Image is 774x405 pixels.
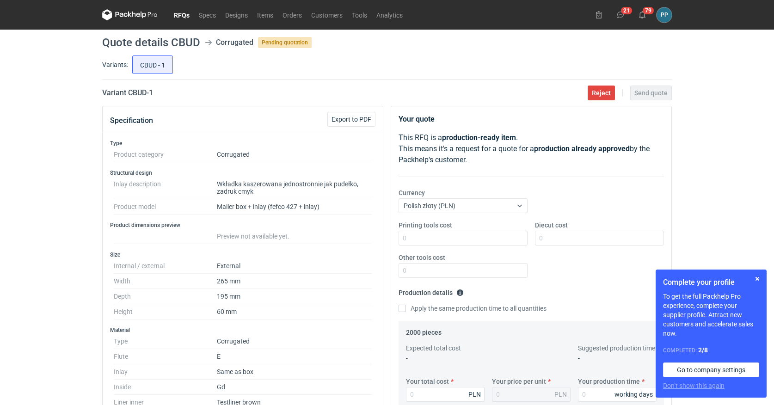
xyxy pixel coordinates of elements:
dt: Product model [114,199,217,215]
span: Pending quotation [258,37,312,48]
button: Don’t show this again [663,381,725,390]
dd: 195 mm [217,289,372,304]
p: - [406,354,485,363]
label: Variants: [102,60,128,69]
dd: Mailer box + inlay (fefco 427 + inlay) [217,199,372,215]
h3: Type [110,140,375,147]
a: Go to company settings [663,362,759,377]
label: Diecut cost [535,221,568,230]
h3: Structural design [110,169,375,177]
dd: Corrugated [217,334,372,349]
span: Export to PDF [332,116,371,123]
label: CBUD - 1 [132,55,173,74]
dt: Inlay [114,364,217,380]
strong: production-ready item [442,133,516,142]
dt: Product category [114,147,217,162]
input: 0 [399,231,528,245]
button: Skip for now [752,273,763,284]
div: Completed: [663,345,759,355]
dt: Flute [114,349,217,364]
legend: Production details [399,285,464,296]
input: 0 [578,387,657,402]
dt: Type [114,334,217,349]
dt: Inlay description [114,177,217,199]
label: Printing tools cost [399,221,452,230]
a: Items [252,9,278,20]
a: Tools [347,9,372,20]
span: Polish złoty (PLN) [404,202,455,209]
label: Apply the same production time to all quantities [399,304,547,313]
dt: Width [114,274,217,289]
button: Send quote [630,86,672,100]
dt: Internal / external [114,258,217,274]
strong: Your quote [399,115,435,123]
div: PLN [554,390,567,399]
h3: Size [110,251,375,258]
label: Expected total cost [406,344,461,353]
dd: Gd [217,380,372,395]
button: 21 [613,7,628,22]
dt: Inside [114,380,217,395]
button: 79 [635,7,650,22]
dd: 60 mm [217,304,372,319]
dd: Same as box [217,364,372,380]
dd: Wkładka kaszerowana jednostronnie jak pudełko, zadruk cmyk [217,177,372,199]
h1: Quote details CBUD [102,37,200,48]
button: PP [657,7,672,23]
h2: Variant CBUD - 1 [102,87,153,98]
label: Suggested production time [578,344,655,353]
a: RFQs [169,9,194,20]
p: - [578,354,657,363]
span: Reject [592,90,611,96]
dd: 265 mm [217,274,372,289]
div: working days [614,390,653,399]
input: 0 [406,387,485,402]
dd: Corrugated [217,147,372,162]
h3: Product dimensions preview [110,221,375,229]
span: Send quote [634,90,668,96]
dt: Depth [114,289,217,304]
a: Customers [307,9,347,20]
label: Your total cost [406,377,449,386]
a: Specs [194,9,221,20]
p: This RFQ is a . This means it's a request for a quote for a by the Packhelp's customer. [399,132,664,166]
strong: production already approved [534,144,630,153]
svg: Packhelp Pro [102,9,158,20]
label: Your production time [578,377,640,386]
label: Currency [399,188,425,197]
input: 0 [399,263,528,278]
dt: Height [114,304,217,319]
a: Orders [278,9,307,20]
a: Analytics [372,9,407,20]
dd: E [217,349,372,364]
div: Paweł Puch [657,7,672,23]
button: Specification [110,110,153,132]
button: Reject [588,86,615,100]
div: Corrugated [216,37,253,48]
div: PLN [468,390,481,399]
a: Designs [221,9,252,20]
dd: External [217,258,372,274]
span: Preview not available yet. [217,233,289,240]
button: Export to PDF [327,112,375,127]
h1: Complete your profile [663,277,759,288]
label: Other tools cost [399,253,445,262]
h3: Material [110,326,375,334]
p: To get the full Packhelp Pro experience, complete your supplier profile. Attract new customers an... [663,292,759,338]
legend: 2000 pieces [406,325,442,336]
input: 0 [535,231,664,245]
strong: 2 / 8 [698,346,708,354]
label: Your price per unit [492,377,546,386]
